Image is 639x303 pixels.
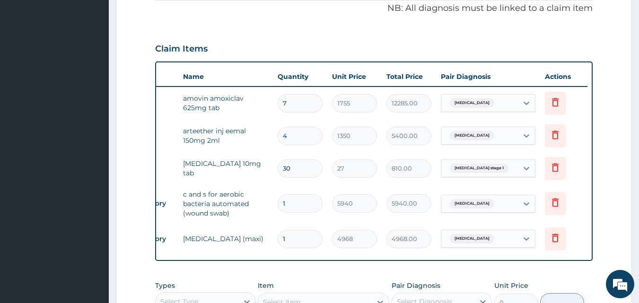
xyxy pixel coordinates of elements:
span: [MEDICAL_DATA] [450,131,494,140]
span: [MEDICAL_DATA] [450,199,494,208]
span: [MEDICAL_DATA] [450,234,494,243]
img: d_794563401_company_1708531726252_794563401 [18,47,38,71]
th: Unit Price [327,67,382,86]
td: [MEDICAL_DATA] 10mg tab [178,154,273,182]
td: c and s for aerobic bacteria automated (wound swab) [178,185,273,223]
label: Unit Price [494,281,528,290]
label: Pair Diagnosis [392,281,440,290]
textarea: Type your message and hit 'Enter' [5,202,180,235]
td: arteether inj eemal 150mg 2ml [178,121,273,150]
th: Quantity [273,67,327,86]
span: We're online! [55,91,131,187]
span: [MEDICAL_DATA] stage 1 [450,164,508,173]
label: Item [258,281,274,290]
h3: Claim Items [155,44,208,54]
label: Types [155,282,175,290]
th: Total Price [382,67,436,86]
div: Chat with us now [49,53,159,65]
td: [MEDICAL_DATA] (maxi) [178,229,273,248]
td: amovin amoxiclav 625mg tab [178,89,273,117]
th: Name [178,67,273,86]
span: [MEDICAL_DATA] [450,98,494,108]
th: Pair Diagnosis [436,67,540,86]
p: NB: All diagnosis must be linked to a claim item [155,2,593,15]
div: Minimize live chat window [155,5,178,27]
th: Actions [540,67,587,86]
